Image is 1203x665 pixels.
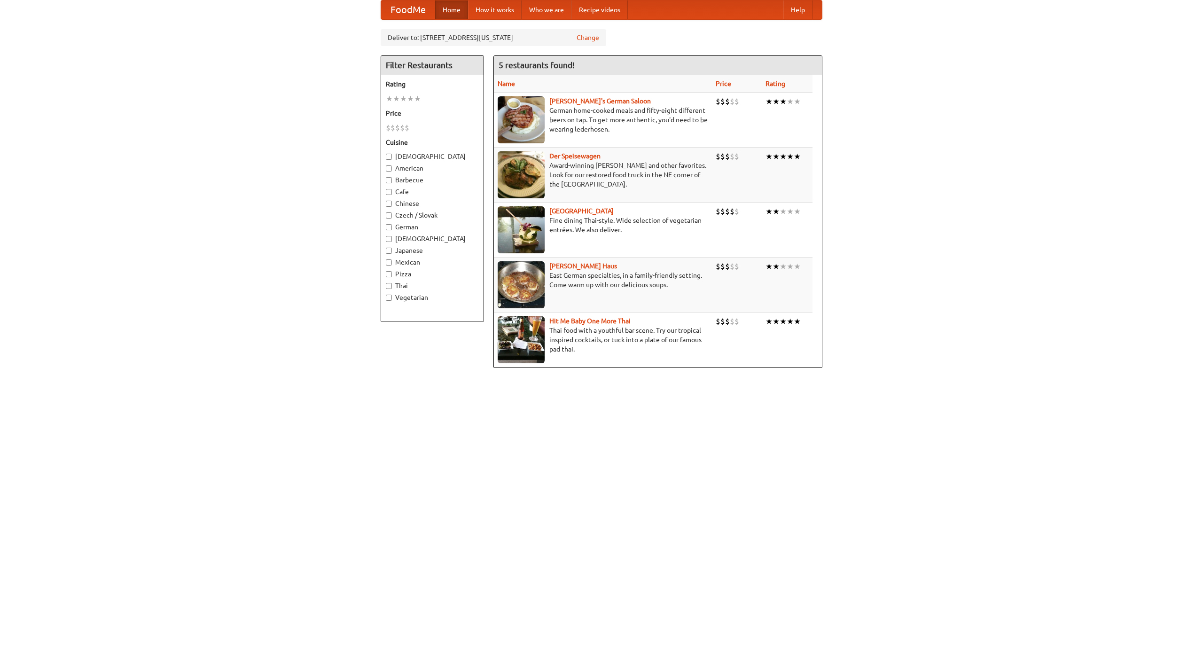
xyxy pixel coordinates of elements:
li: $ [716,261,720,272]
input: Czech / Slovak [386,212,392,219]
input: Cafe [386,189,392,195]
a: Rating [766,80,785,87]
li: $ [720,151,725,162]
li: $ [720,316,725,327]
ng-pluralize: 5 restaurants found! [499,61,575,70]
li: ★ [794,96,801,107]
li: ★ [787,206,794,217]
li: ★ [414,94,421,104]
input: Pizza [386,271,392,277]
li: ★ [794,206,801,217]
label: [DEMOGRAPHIC_DATA] [386,152,479,161]
a: Der Speisewagen [549,152,601,160]
li: $ [730,96,734,107]
li: $ [734,96,739,107]
li: $ [400,123,405,133]
p: Thai food with a youthful bar scene. Try our tropical inspired cocktails, or tuck into a plate of... [498,326,708,354]
li: ★ [773,261,780,272]
li: ★ [787,316,794,327]
a: Home [435,0,468,19]
li: ★ [773,206,780,217]
a: Who we are [522,0,571,19]
h4: Filter Restaurants [381,56,484,75]
a: Price [716,80,731,87]
a: FoodMe [381,0,435,19]
li: ★ [780,151,787,162]
label: Barbecue [386,175,479,185]
li: $ [386,123,391,133]
input: [DEMOGRAPHIC_DATA] [386,236,392,242]
li: ★ [787,261,794,272]
p: East German specialties, in a family-friendly setting. Come warm up with our delicious soups. [498,271,708,289]
img: kohlhaus.jpg [498,261,545,308]
li: $ [725,316,730,327]
li: $ [405,123,409,133]
li: $ [395,123,400,133]
li: ★ [407,94,414,104]
li: ★ [766,151,773,162]
li: $ [734,151,739,162]
li: ★ [400,94,407,104]
li: ★ [780,316,787,327]
li: ★ [766,261,773,272]
li: ★ [780,96,787,107]
li: $ [720,206,725,217]
p: German home-cooked meals and fifty-eight different beers on tap. To get more authentic, you'd nee... [498,106,708,134]
p: Award-winning [PERSON_NAME] and other favorites. Look for our restored food truck in the NE corne... [498,161,708,189]
li: ★ [794,316,801,327]
input: [DEMOGRAPHIC_DATA] [386,154,392,160]
input: German [386,224,392,230]
p: Fine dining Thai-style. Wide selection of vegetarian entrées. We also deliver. [498,216,708,235]
li: $ [734,261,739,272]
a: How it works [468,0,522,19]
b: [PERSON_NAME]'s German Saloon [549,97,651,105]
li: ★ [773,151,780,162]
a: Help [783,0,812,19]
li: $ [730,206,734,217]
li: ★ [787,96,794,107]
li: ★ [393,94,400,104]
a: Name [498,80,515,87]
a: Change [577,33,599,42]
li: $ [730,261,734,272]
input: Vegetarian [386,295,392,301]
li: ★ [386,94,393,104]
img: esthers.jpg [498,96,545,143]
img: speisewagen.jpg [498,151,545,198]
li: ★ [780,206,787,217]
a: [PERSON_NAME] Haus [549,262,617,270]
a: Recipe videos [571,0,628,19]
li: $ [725,151,730,162]
label: [DEMOGRAPHIC_DATA] [386,234,479,243]
label: American [386,164,479,173]
li: $ [725,96,730,107]
li: $ [716,96,720,107]
li: $ [734,206,739,217]
img: babythai.jpg [498,316,545,363]
li: ★ [766,206,773,217]
h5: Price [386,109,479,118]
li: ★ [794,261,801,272]
input: Barbecue [386,177,392,183]
label: Czech / Slovak [386,211,479,220]
div: Deliver to: [STREET_ADDRESS][US_STATE] [381,29,606,46]
li: ★ [773,316,780,327]
li: $ [720,96,725,107]
li: $ [716,206,720,217]
label: Chinese [386,199,479,208]
label: German [386,222,479,232]
li: $ [734,316,739,327]
input: Japanese [386,248,392,254]
li: ★ [773,96,780,107]
li: ★ [766,316,773,327]
li: ★ [794,151,801,162]
li: ★ [780,261,787,272]
label: Cafe [386,187,479,196]
li: ★ [766,96,773,107]
h5: Rating [386,79,479,89]
a: Hit Me Baby One More Thai [549,317,631,325]
li: $ [725,206,730,217]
